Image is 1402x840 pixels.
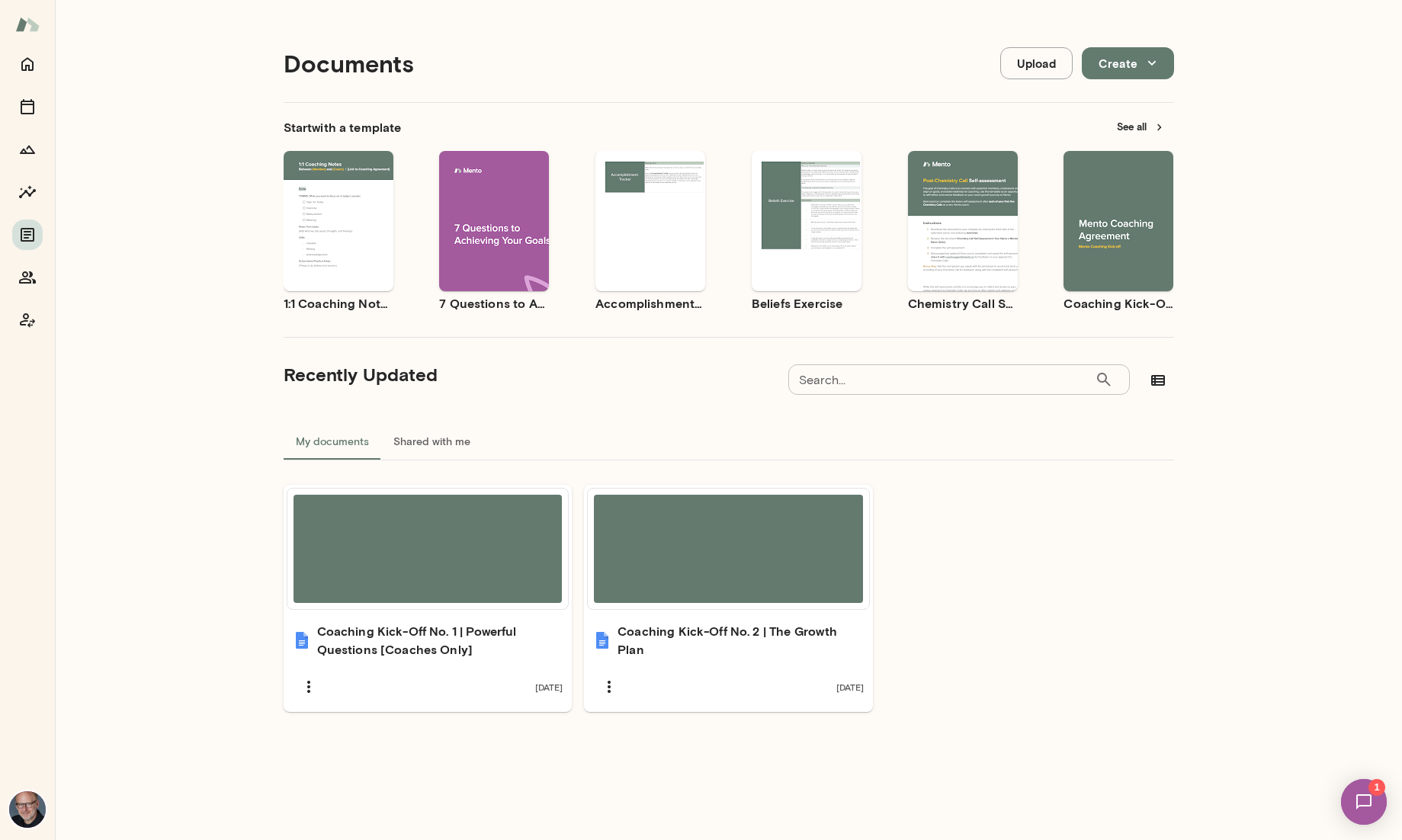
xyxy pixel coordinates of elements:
img: Coaching Kick-Off No. 1 | Powerful Questions [Coaches Only] [293,631,311,649]
div: documents tabs [284,423,1174,460]
button: Coach app [12,305,43,335]
button: Shared with me [381,423,483,460]
h6: Beliefs Exercise [752,294,861,313]
h6: 7 Questions to Achieving Your Goals [439,294,549,313]
h4: Documents [284,49,414,78]
button: Home [12,49,43,79]
button: Growth Plan [12,134,43,165]
h6: Coaching Kick-Off No. 1 | Powerful Questions [Coaches Only] [317,622,563,659]
button: Upload [1000,47,1073,79]
h6: Accomplishment Tracker [595,294,705,313]
button: My documents [284,423,381,460]
h6: Start with a template [284,118,402,136]
button: Documents [12,220,43,250]
button: Insights [12,177,43,207]
h6: 1:1 Coaching Notes [284,294,393,313]
h5: Recently Updated [284,362,438,386]
button: See all [1108,115,1174,139]
img: Mento [15,10,40,39]
button: Sessions [12,91,43,122]
button: Create [1082,47,1174,79]
span: [DATE] [836,681,864,693]
img: Coaching Kick-Off No. 2 | The Growth Plan [593,631,611,649]
h6: Chemistry Call Self-Assessment [Coaches only] [908,294,1018,313]
img: Nick Gould [9,791,46,828]
h6: Coaching Kick-Off No. 2 | The Growth Plan [618,622,864,659]
span: [DATE] [535,681,563,693]
h6: Coaching Kick-Off | Coaching Agreement [1064,294,1173,313]
button: Members [12,262,43,293]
